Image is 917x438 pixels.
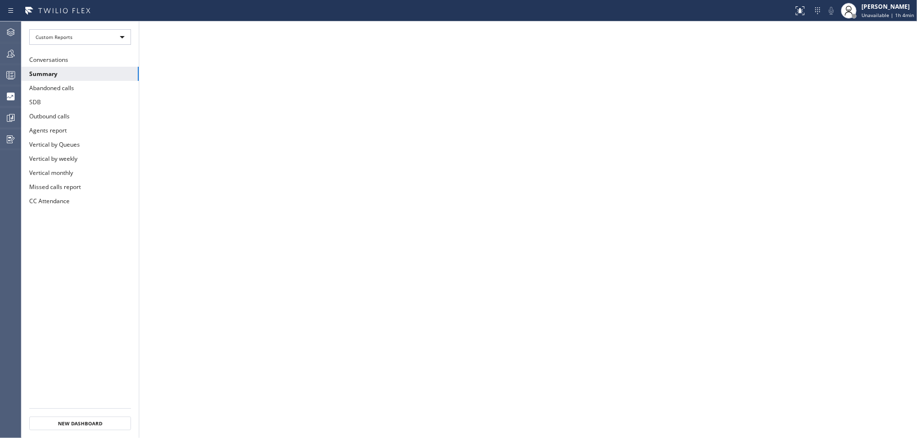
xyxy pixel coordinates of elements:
button: Vertical by Queues [21,137,139,152]
iframe: dashboard_b794bedd1109 [139,21,917,438]
button: Summary [21,67,139,81]
button: SDB [21,95,139,109]
span: Unavailable | 1h 4min [861,12,914,19]
button: Outbound calls [21,109,139,123]
div: [PERSON_NAME] [861,2,914,11]
button: Abandoned calls [21,81,139,95]
button: Missed calls report [21,180,139,194]
button: Vertical monthly [21,166,139,180]
button: New Dashboard [29,417,131,430]
button: Vertical by weekly [21,152,139,166]
button: Mute [824,4,838,18]
button: Conversations [21,53,139,67]
button: CC Attendance [21,194,139,208]
button: Agents report [21,123,139,137]
div: Custom Reports [29,29,131,45]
